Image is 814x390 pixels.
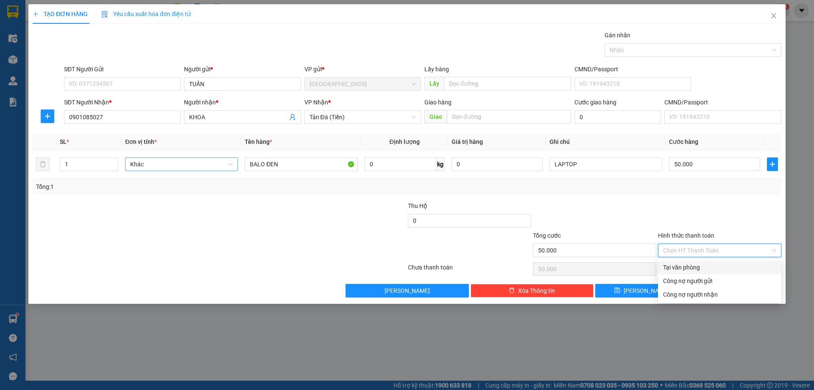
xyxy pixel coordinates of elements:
[101,11,191,17] span: Yêu cầu xuất hóa đơn điện tử
[767,161,778,168] span: plus
[444,77,571,90] input: Dọc đường
[304,65,421,74] div: VP gửi
[663,276,776,286] div: Công nợ người gửi
[658,274,781,288] div: Cước gửi hàng sẽ được ghi vào công nợ của người gửi
[390,138,420,145] span: Định lượng
[64,98,181,107] div: SĐT Người Nhận
[546,134,666,150] th: Ghi chú
[424,77,444,90] span: Lấy
[408,202,427,209] span: Thu Hộ
[614,287,620,294] span: save
[767,157,778,171] button: plus
[574,110,661,124] input: Cước giao hàng
[304,99,328,106] span: VP Nhận
[658,288,781,301] div: Cước gửi hàng sẽ được ghi vào công nợ của người nhận
[33,11,88,17] span: TẠO ĐƠN HÀNG
[101,11,108,18] img: icon
[407,263,532,278] div: Chưa thanh toán
[574,99,616,106] label: Cước giao hàng
[447,110,571,123] input: Dọc đường
[574,65,691,74] div: CMND/Passport
[424,110,447,123] span: Giao
[595,284,687,297] button: save[PERSON_NAME]
[130,158,233,171] span: Khác
[424,99,452,106] span: Giao hàng
[245,157,357,171] input: VD: Bàn, Ghế
[533,232,561,239] span: Tổng cước
[41,109,54,123] button: plus
[60,138,67,145] span: SL
[36,157,50,171] button: delete
[436,157,445,171] span: kg
[424,66,449,73] span: Lấy hàng
[669,138,698,145] span: Cước hàng
[664,98,781,107] div: CMND/Passport
[309,78,416,90] span: Tân Châu
[452,138,483,145] span: Giá trị hàng
[518,286,555,295] span: Xóa Thông tin
[624,286,669,295] span: [PERSON_NAME]
[245,138,272,145] span: Tên hàng
[605,32,630,39] label: Gán nhãn
[184,65,301,74] div: Người gửi
[184,98,301,107] div: Người nhận
[33,11,39,17] span: plus
[658,232,714,239] label: Hình thức thanh toán
[309,111,416,123] span: Tản Đà (Tiền)
[770,12,777,19] span: close
[452,157,543,171] input: 0
[663,263,776,272] div: Tại văn phòng
[346,284,469,297] button: [PERSON_NAME]
[64,65,181,74] div: SĐT Người Gửi
[549,157,662,171] input: Ghi Chú
[41,113,54,120] span: plus
[663,290,776,299] div: Công nợ người nhận
[289,114,296,121] span: user-add
[471,284,594,297] button: deleteXóa Thông tin
[125,138,157,145] span: Đơn vị tính
[762,4,786,28] button: Close
[36,182,314,191] div: Tổng: 1
[385,286,430,295] span: [PERSON_NAME]
[509,287,515,294] span: delete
